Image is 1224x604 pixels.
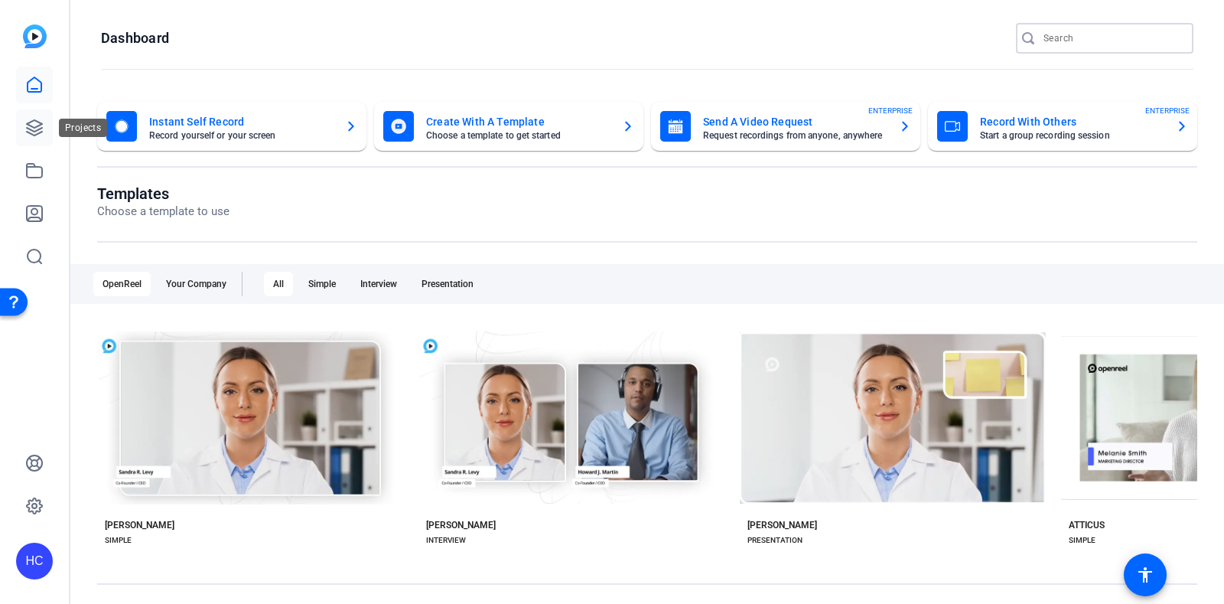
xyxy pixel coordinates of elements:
[97,184,229,203] h1: Templates
[264,272,293,296] div: All
[1145,105,1190,116] span: ENTERPRISE
[747,519,817,531] div: [PERSON_NAME]
[299,272,345,296] div: Simple
[426,534,466,547] div: INTERVIEW
[149,113,333,131] mat-card-title: Instant Self Record
[351,272,406,296] div: Interview
[101,29,169,47] h1: Dashboard
[59,119,107,137] div: Projects
[703,131,887,140] mat-card-subtitle: Request recordings from anyone, anywhere
[157,272,236,296] div: Your Company
[105,519,174,531] div: [PERSON_NAME]
[928,102,1197,151] button: Record With OthersStart a group recording sessionENTERPRISE
[149,131,333,140] mat-card-subtitle: Record yourself or your screen
[16,543,53,580] div: HC
[651,102,920,151] button: Send A Video RequestRequest recordings from anyone, anywhereENTERPRISE
[868,105,913,116] span: ENTERPRISE
[747,534,802,547] div: PRESENTATION
[412,272,483,296] div: Presentation
[980,113,1164,131] mat-card-title: Record With Others
[426,131,610,140] mat-card-subtitle: Choose a template to get started
[23,24,47,48] img: blue-gradient.svg
[1069,534,1095,547] div: SIMPLE
[426,519,496,531] div: [PERSON_NAME]
[1043,29,1181,47] input: Search
[1069,519,1105,531] div: ATTICUS
[980,131,1164,140] mat-card-subtitle: Start a group recording session
[105,534,132,547] div: SIMPLE
[1136,566,1154,584] mat-icon: accessibility
[426,113,610,131] mat-card-title: Create With A Template
[93,272,151,296] div: OpenReel
[97,203,229,220] p: Choose a template to use
[703,113,887,131] mat-card-title: Send A Video Request
[97,102,366,151] button: Instant Self RecordRecord yourself or your screen
[374,102,643,151] button: Create With A TemplateChoose a template to get started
